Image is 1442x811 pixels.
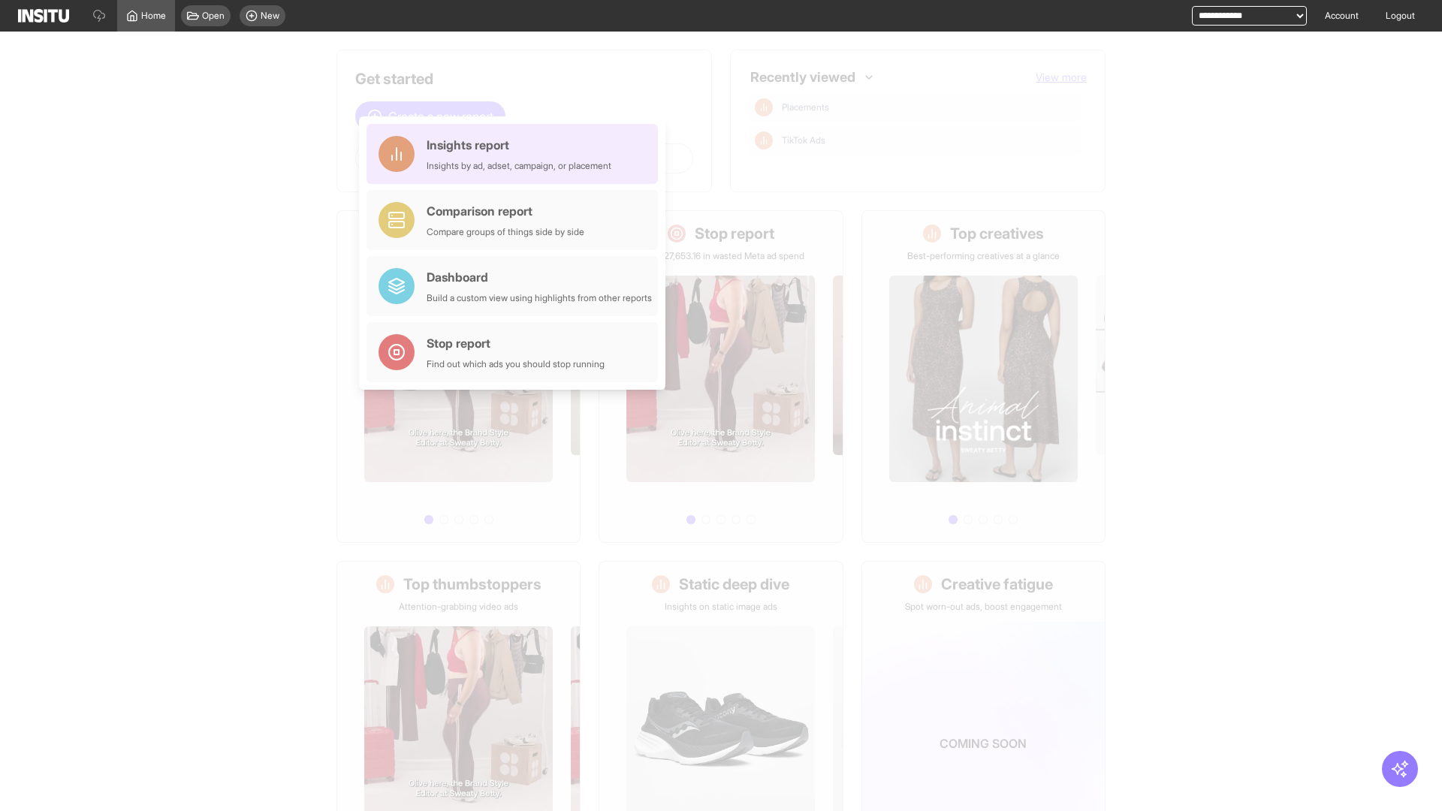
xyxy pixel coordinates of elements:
img: Logo [18,9,69,23]
div: Dashboard [427,268,652,286]
div: Insights by ad, adset, campaign, or placement [427,160,611,172]
div: Build a custom view using highlights from other reports [427,292,652,304]
div: Find out which ads you should stop running [427,358,605,370]
div: Stop report [427,334,605,352]
div: Compare groups of things side by side [427,226,584,238]
div: Insights report [427,136,611,154]
span: Open [202,10,225,22]
span: Home [141,10,166,22]
span: New [261,10,279,22]
div: Comparison report [427,202,584,220]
